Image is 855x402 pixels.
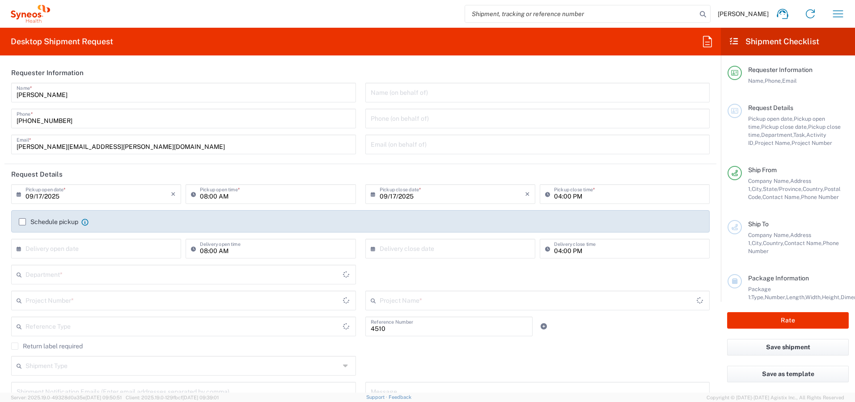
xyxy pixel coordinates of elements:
[11,343,83,350] label: Return label required
[762,194,801,200] span: Contact Name,
[748,275,809,282] span: Package Information
[748,66,813,73] span: Requester Information
[822,294,841,300] span: Height,
[748,178,790,184] span: Company Name,
[761,131,793,138] span: Department,
[85,395,122,400] span: [DATE] 09:50:51
[727,366,849,382] button: Save as template
[784,240,823,246] span: Contact Name,
[752,186,763,192] span: City,
[748,115,794,122] span: Pickup open date,
[748,232,790,238] span: Company Name,
[748,220,769,228] span: Ship To
[126,395,219,400] span: Client: 2025.19.0-129fbcf
[182,395,219,400] span: [DATE] 09:39:01
[19,218,78,225] label: Schedule pickup
[803,186,824,192] span: Country,
[11,170,63,179] h2: Request Details
[11,395,122,400] span: Server: 2025.19.0-49328d0a35e
[171,187,176,201] i: ×
[707,394,844,402] span: Copyright © [DATE]-[DATE] Agistix Inc., All Rights Reserved
[729,36,819,47] h2: Shipment Checklist
[727,312,849,329] button: Rate
[465,5,697,22] input: Shipment, tracking or reference number
[718,10,769,18] span: [PERSON_NAME]
[748,77,765,84] span: Name,
[786,294,805,300] span: Length,
[801,194,839,200] span: Phone Number
[761,123,808,130] span: Pickup close date,
[366,394,389,400] a: Support
[748,166,777,173] span: Ship From
[793,131,806,138] span: Task,
[805,294,822,300] span: Width,
[792,140,832,146] span: Project Number
[525,187,530,201] i: ×
[782,77,797,84] span: Email
[748,104,793,111] span: Request Details
[538,320,550,333] a: Add Reference
[752,240,763,246] span: City,
[763,240,784,246] span: Country,
[755,140,792,146] span: Project Name,
[11,68,84,77] h2: Requester Information
[389,394,411,400] a: Feedback
[765,77,782,84] span: Phone,
[748,286,771,300] span: Package 1:
[751,294,765,300] span: Type,
[11,36,113,47] h2: Desktop Shipment Request
[763,186,803,192] span: State/Province,
[727,339,849,355] button: Save shipment
[765,294,786,300] span: Number,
